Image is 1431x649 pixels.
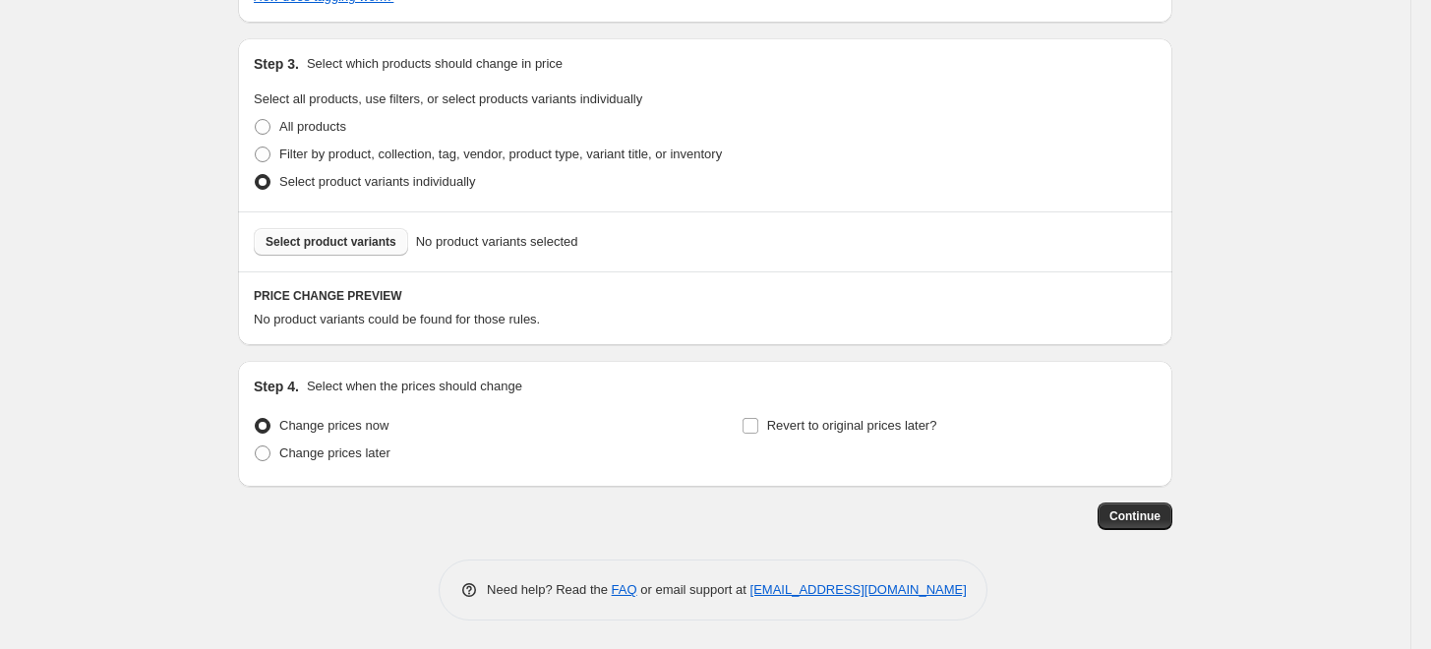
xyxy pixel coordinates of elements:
[254,312,540,326] span: No product variants could be found for those rules.
[279,147,722,161] span: Filter by product, collection, tag, vendor, product type, variant title, or inventory
[307,377,522,396] p: Select when the prices should change
[254,288,1157,304] h6: PRICE CHANGE PREVIEW
[416,232,578,252] span: No product variants selected
[254,228,408,256] button: Select product variants
[487,582,612,597] span: Need help? Read the
[750,582,967,597] a: [EMAIL_ADDRESS][DOMAIN_NAME]
[612,582,637,597] a: FAQ
[254,377,299,396] h2: Step 4.
[767,418,937,433] span: Revert to original prices later?
[1109,508,1161,524] span: Continue
[307,54,563,74] p: Select which products should change in price
[279,174,475,189] span: Select product variants individually
[266,234,396,250] span: Select product variants
[1098,502,1172,530] button: Continue
[254,54,299,74] h2: Step 3.
[279,119,346,134] span: All products
[637,582,750,597] span: or email support at
[279,445,390,460] span: Change prices later
[279,418,388,433] span: Change prices now
[254,91,642,106] span: Select all products, use filters, or select products variants individually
